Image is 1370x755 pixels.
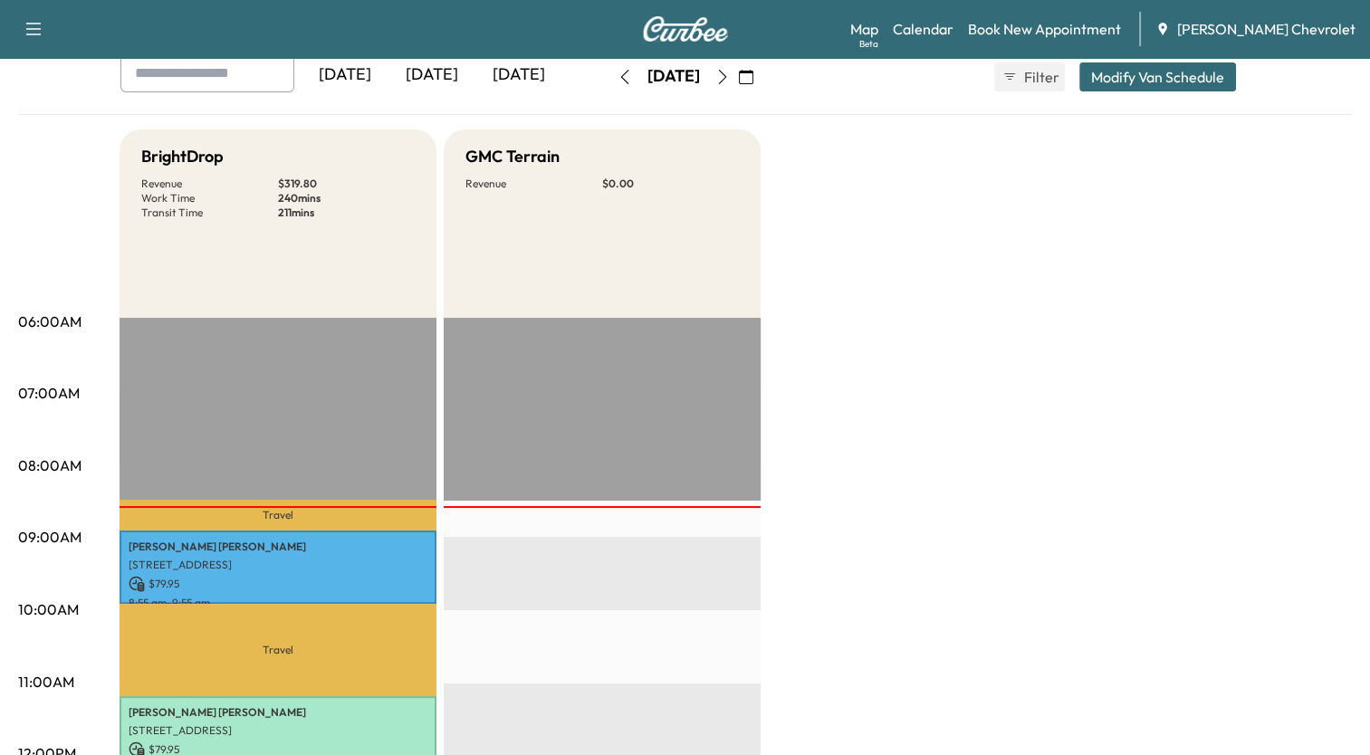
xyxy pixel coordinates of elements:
[602,177,739,191] p: $ 0.00
[18,671,74,693] p: 11:00AM
[1024,66,1057,88] span: Filter
[465,144,560,169] h5: GMC Terrain
[18,598,79,620] p: 10:00AM
[850,18,878,40] a: MapBeta
[18,526,81,548] p: 09:00AM
[1177,18,1356,40] span: [PERSON_NAME] Chevrolet
[278,191,415,205] p: 240 mins
[968,18,1121,40] a: Book New Appointment
[278,205,415,220] p: 211 mins
[18,382,80,404] p: 07:00AM
[141,191,278,205] p: Work Time
[141,177,278,191] p: Revenue
[1079,62,1236,91] button: Modify Van Schedule
[129,705,427,720] p: [PERSON_NAME] [PERSON_NAME]
[129,540,427,554] p: [PERSON_NAME] [PERSON_NAME]
[129,558,427,572] p: [STREET_ADDRESS]
[475,54,562,96] div: [DATE]
[302,54,388,96] div: [DATE]
[141,205,278,220] p: Transit Time
[129,723,427,738] p: [STREET_ADDRESS]
[859,37,878,51] div: Beta
[893,18,953,40] a: Calendar
[120,604,436,696] p: Travel
[18,454,81,476] p: 08:00AM
[465,177,602,191] p: Revenue
[278,177,415,191] p: $ 319.80
[129,576,427,592] p: $ 79.95
[18,311,81,332] p: 06:00AM
[647,65,700,88] div: [DATE]
[994,62,1065,91] button: Filter
[388,54,475,96] div: [DATE]
[129,596,427,610] p: 8:55 am - 9:55 am
[642,16,729,42] img: Curbee Logo
[120,500,436,530] p: Travel
[141,144,224,169] h5: BrightDrop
